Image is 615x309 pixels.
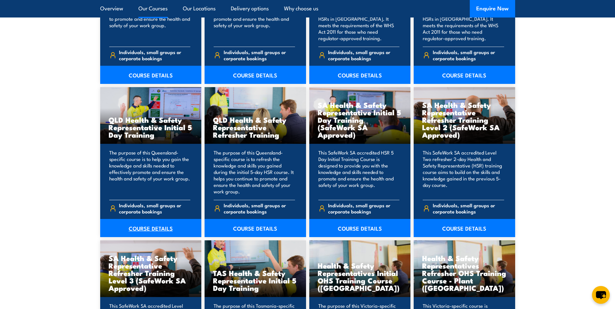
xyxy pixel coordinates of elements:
a: COURSE DETAILS [205,66,306,84]
h3: QLD Health & Safety Representative Initial 5 Day Training [109,116,193,138]
p: The purpose of this Queensland-specific course is to refresh the knowledge and skills you gained ... [214,149,295,195]
span: Individuals, small groups or corporate bookings [119,202,190,214]
a: COURSE DETAILS [414,66,515,84]
p: The purpose of this Queensland-specific course is to help you gain the knowledge and skills neede... [109,149,191,195]
a: COURSE DETAILS [100,219,202,237]
span: Individuals, small groups or corporate bookings [328,202,399,214]
a: COURSE DETAILS [100,66,202,84]
p: This SafeWork SA accredited Level Two refresher 2-day Health and Safety Representative (HSR) trai... [423,149,504,195]
h3: SA Health & Safety Representative Refresher Training Level 3 (SafeWork SA Approved) [109,254,193,292]
p: This SafeWork SA accredited HSR 5 Day Initial Training Course is designed to provide you with the... [318,149,400,195]
a: COURSE DETAILS [309,66,411,84]
h3: SA Health & Safety Representative Initial 5 Day Training (SafeWork SA Approved) [318,101,402,138]
span: Individuals, small groups or corporate bookings [433,49,504,61]
span: Individuals, small groups or corporate bookings [119,49,190,61]
a: COURSE DETAILS [309,219,411,237]
h3: TAS Health & Safety Representative Initial 5 Day Training [213,269,298,292]
a: COURSE DETAILS [205,219,306,237]
span: Individuals, small groups or corporate bookings [433,202,504,214]
span: Individuals, small groups or corporate bookings [224,202,295,214]
h3: QLD Health & Safety Representative Refresher Training [213,116,298,138]
a: COURSE DETAILS [414,219,515,237]
span: Individuals, small groups or corporate bookings [328,49,399,61]
span: Individuals, small groups or corporate bookings [224,49,295,61]
h3: Health & Safety Representatives Refresher OHS Training Course - Plant ([GEOGRAPHIC_DATA]) [422,254,507,292]
h3: SA Health & Safety Representative Refresher Training Level 2 (SafeWork SA Approved) [422,101,507,138]
h3: Health & Safety Representatives Initial OHS Training Course ([GEOGRAPHIC_DATA]) [318,262,402,292]
button: chat-button [592,286,610,304]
